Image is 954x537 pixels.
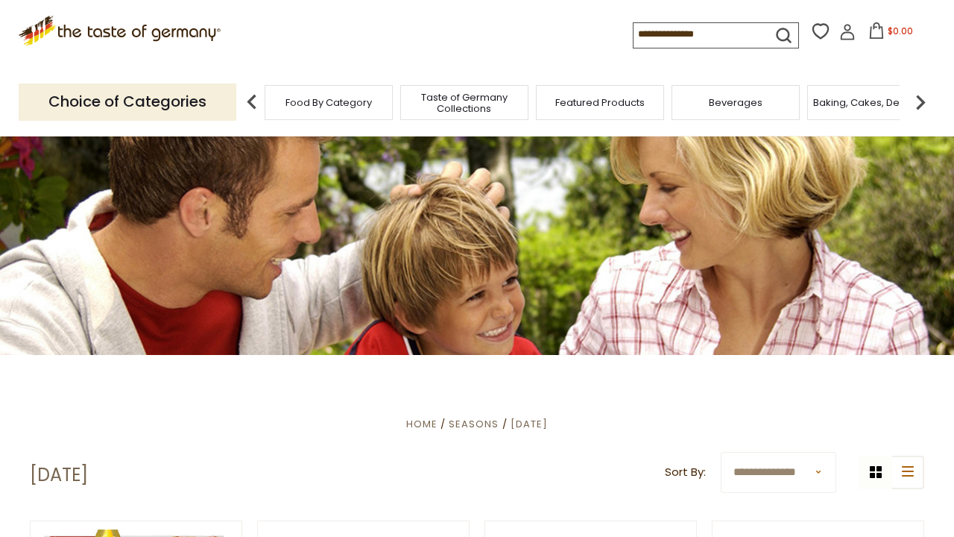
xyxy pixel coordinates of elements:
[813,97,929,108] a: Baking, Cakes, Desserts
[888,25,913,37] span: $0.00
[906,87,935,117] img: next arrow
[405,92,524,114] a: Taste of Germany Collections
[237,87,267,117] img: previous arrow
[665,463,706,482] label: Sort By:
[30,464,88,486] h1: [DATE]
[19,84,236,120] p: Choice of Categories
[555,97,645,108] a: Featured Products
[709,97,762,108] a: Beverages
[511,417,548,431] a: [DATE]
[449,417,499,431] a: Seasons
[859,22,922,45] button: $0.00
[406,417,437,431] a: Home
[285,97,372,108] a: Food By Category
